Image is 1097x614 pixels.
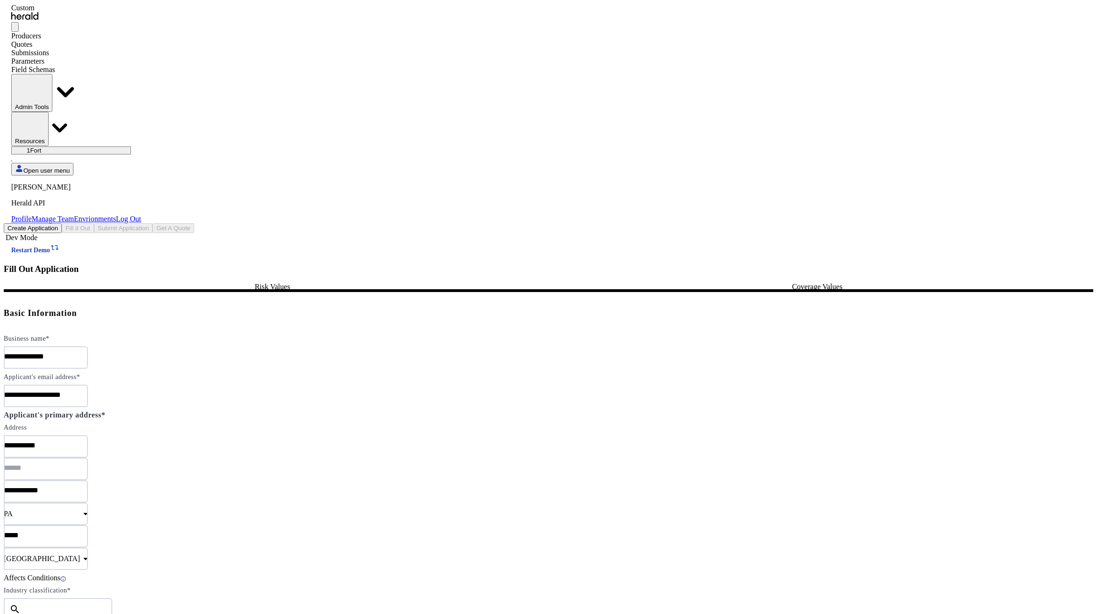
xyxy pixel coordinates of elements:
[11,183,141,191] p: [PERSON_NAME]
[11,4,141,12] div: Custom
[4,264,1093,274] h3: Fill Out Application
[4,242,67,255] button: Restart Demo
[23,167,70,174] span: Open user menu
[11,66,141,74] div: Field Schemas
[254,283,290,291] span: Risk Values
[153,223,194,233] button: Get A Quote
[11,215,32,223] a: Profile
[11,32,141,40] div: Producers
[11,183,141,223] div: Open user menu
[11,163,73,175] button: Open user menu
[11,74,52,112] button: internal dropdown menu
[4,587,71,594] label: Industry classification*
[62,223,94,233] button: Fill it Out
[4,234,37,242] label: Dev Mode
[11,57,141,66] div: Parameters
[4,411,105,419] label: Applicant's primary address*
[116,215,141,223] a: Log Out
[792,283,843,291] span: Coverage Values
[94,223,153,233] button: Submit Application
[4,574,1093,582] div: Affects Conditions
[11,40,141,49] div: Quotes
[11,199,141,207] p: Herald API
[4,335,50,342] label: Business name*
[11,49,141,57] div: Submissions
[4,510,13,518] span: PA
[11,12,38,20] img: Herald Logo
[4,424,27,431] label: Address
[74,215,116,223] a: Envrionments
[11,112,49,146] button: Resources dropdown menu
[4,555,80,563] span: [GEOGRAPHIC_DATA]
[11,247,50,254] span: Restart Demo
[4,306,1093,320] h5: Basic Information
[4,373,80,380] label: Applicant's email address*
[4,223,62,233] button: Create Application
[32,215,74,223] a: Manage Team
